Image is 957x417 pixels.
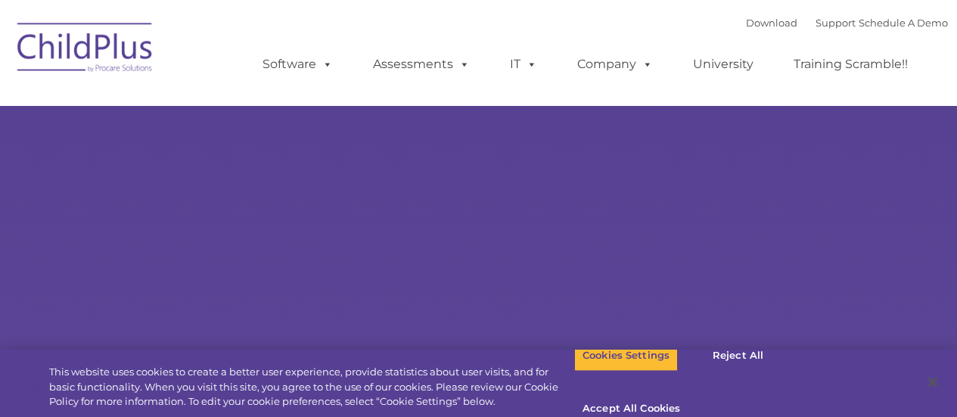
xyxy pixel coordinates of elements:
[746,17,948,29] font: |
[691,340,785,372] button: Reject All
[358,49,485,79] a: Assessments
[562,49,668,79] a: Company
[574,340,678,372] button: Cookies Settings
[49,365,574,409] div: This website uses cookies to create a better user experience, provide statistics about user visit...
[859,17,948,29] a: Schedule A Demo
[495,49,552,79] a: IT
[916,366,949,399] button: Close
[816,17,856,29] a: Support
[778,49,923,79] a: Training Scramble!!
[678,49,769,79] a: University
[247,49,348,79] a: Software
[746,17,797,29] a: Download
[10,12,161,88] img: ChildPlus by Procare Solutions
